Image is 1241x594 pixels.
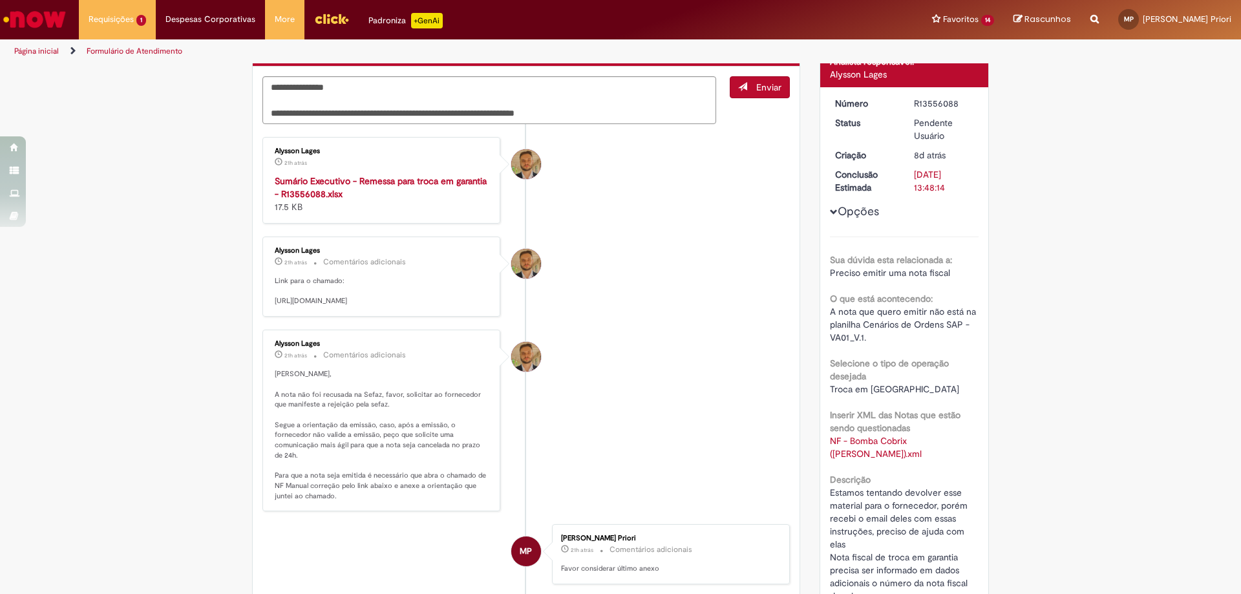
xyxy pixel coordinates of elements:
[730,76,790,98] button: Enviar
[914,149,946,161] span: 8d atrás
[1013,14,1071,26] a: Rascunhos
[284,159,307,167] span: 21h atrás
[830,409,960,434] b: Inserir XML das Notas que estão sendo questionadas
[830,254,952,266] b: Sua dúvida esta relacionada a:
[136,15,146,26] span: 1
[284,352,307,359] span: 21h atrás
[314,9,349,28] img: click_logo_yellow_360x200.png
[825,168,905,194] dt: Conclusão Estimada
[825,97,905,110] dt: Número
[914,168,974,194] div: [DATE] 13:48:14
[561,564,776,574] p: Favor considerar último anexo
[1124,15,1134,23] span: MP
[830,435,922,460] a: Download de NF - Bomba Cobrix (Anton Paar).xml
[830,68,979,81] div: Alysson Lages
[1,6,68,32] img: ServiceNow
[830,306,979,343] span: A nota que quero emitir não está na planilha Cenários de Ordens SAP - VA01_V.1.
[511,149,541,179] div: Alysson Lages
[284,159,307,167] time: 29/09/2025 11:37:28
[511,536,541,566] div: Matheus Silva Priori
[914,149,974,162] div: 22/09/2025 15:59:43
[323,350,406,361] small: Comentários adicionais
[1143,14,1231,25] span: [PERSON_NAME] Priori
[825,116,905,129] dt: Status
[830,293,933,304] b: O que está acontecendo:
[368,13,443,28] div: Padroniza
[914,116,974,142] div: Pendente Usuário
[520,536,532,567] span: MP
[284,352,307,359] time: 29/09/2025 11:37:01
[914,149,946,161] time: 22/09/2025 15:59:43
[411,13,443,28] p: +GenAi
[89,13,134,26] span: Requisições
[610,544,692,555] small: Comentários adicionais
[756,81,781,93] span: Enviar
[275,340,490,348] div: Alysson Lages
[275,369,490,501] p: [PERSON_NAME], A nota não foi recusada na Sefaz, favor, solicitar ao fornecedor que manifeste a r...
[275,175,487,200] a: Sumário Executivo - Remessa para troca em garantia - R13556088.xlsx
[262,76,716,124] textarea: Digite sua mensagem aqui...
[511,249,541,279] div: Alysson Lages
[275,13,295,26] span: More
[275,276,490,306] p: Link para o chamado: [URL][DOMAIN_NAME]
[165,13,255,26] span: Despesas Corporativas
[830,383,959,395] span: Troca em [GEOGRAPHIC_DATA]
[571,546,593,554] time: 29/09/2025 11:08:11
[914,97,974,110] div: R13556088
[511,342,541,372] div: Alysson Lages
[825,149,905,162] dt: Criação
[830,474,871,485] b: Descrição
[830,357,949,382] b: Selecione o tipo de operação desejada
[275,147,490,155] div: Alysson Lages
[275,175,490,213] div: 17.5 KB
[275,247,490,255] div: Alysson Lages
[323,257,406,268] small: Comentários adicionais
[830,267,950,279] span: Preciso emitir uma nota fiscal
[14,46,59,56] a: Página inicial
[284,259,307,266] time: 29/09/2025 11:37:23
[981,15,994,26] span: 14
[571,546,593,554] span: 21h atrás
[943,13,979,26] span: Favoritos
[87,46,182,56] a: Formulário de Atendimento
[284,259,307,266] span: 21h atrás
[1024,13,1071,25] span: Rascunhos
[10,39,818,63] ul: Trilhas de página
[561,535,776,542] div: [PERSON_NAME] Priori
